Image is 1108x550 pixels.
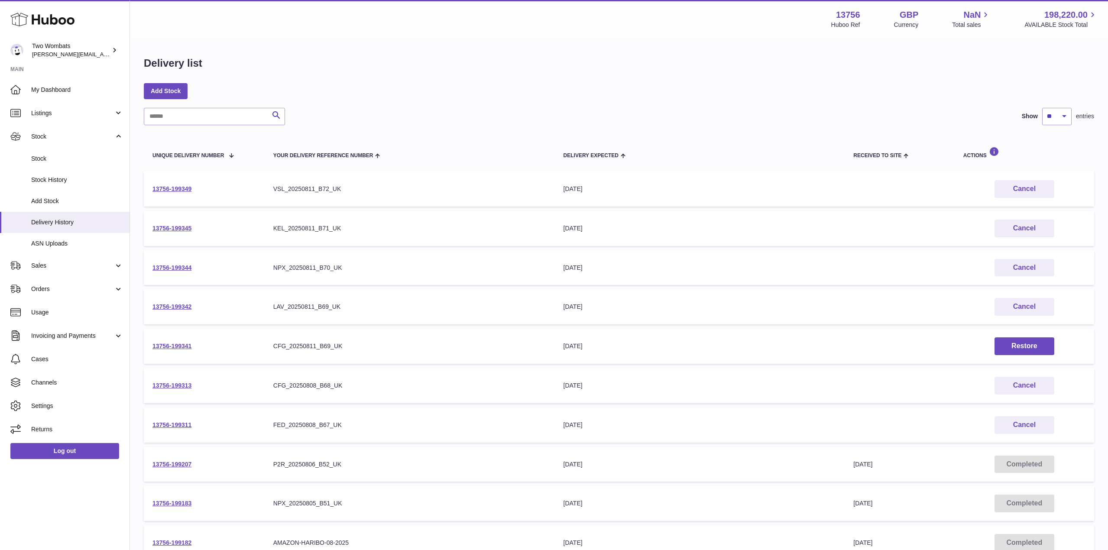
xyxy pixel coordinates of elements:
a: 13756-199313 [152,382,191,389]
img: philip.carroll@twowombats.com [10,44,23,57]
div: VSL_20250811_B72_UK [273,185,546,193]
span: entries [1076,112,1094,120]
span: Invoicing and Payments [31,332,114,340]
div: LAV_20250811_B69_UK [273,303,546,311]
span: [DATE] [853,500,872,507]
span: Stock [31,155,123,163]
span: [DATE] [853,461,872,468]
a: 13756-199341 [152,343,191,349]
a: 13756-199311 [152,421,191,428]
div: [DATE] [564,303,836,311]
span: Received to Site [853,153,901,159]
div: [DATE] [564,185,836,193]
a: NaN Total sales [952,9,991,29]
span: Add Stock [31,197,123,205]
a: 13756-199182 [152,539,191,546]
a: 13756-199183 [152,500,191,507]
span: Total sales [952,21,991,29]
h1: Delivery list [144,56,202,70]
div: [DATE] [564,342,836,350]
span: Your Delivery Reference Number [273,153,373,159]
div: Huboo Ref [831,21,860,29]
span: 198,220.00 [1044,9,1088,21]
span: Returns [31,425,123,434]
span: Stock History [31,176,123,184]
div: [DATE] [564,224,836,233]
span: [DATE] [853,539,872,546]
button: Restore [995,337,1054,355]
a: 13756-199344 [152,264,191,271]
a: 13756-199207 [152,461,191,468]
strong: 13756 [836,9,860,21]
span: Stock [31,133,114,141]
span: Listings [31,109,114,117]
button: Cancel [995,220,1054,237]
div: CFG_20250808_B68_UK [273,382,546,390]
a: 198,220.00 AVAILABLE Stock Total [1024,9,1098,29]
button: Cancel [995,259,1054,277]
div: [DATE] [564,382,836,390]
a: 13756-199349 [152,185,191,192]
div: AMAZON-HARIBO-08-2025 [273,539,546,547]
span: [PERSON_NAME][EMAIL_ADDRESS][PERSON_NAME][DOMAIN_NAME] [32,51,220,58]
strong: GBP [900,9,918,21]
div: FED_20250808_B67_UK [273,421,546,429]
button: Cancel [995,416,1054,434]
div: Currency [894,21,919,29]
span: Settings [31,402,123,410]
div: [DATE] [564,499,836,508]
div: Two Wombats [32,42,110,58]
a: 13756-199342 [152,303,191,310]
div: [DATE] [564,264,836,272]
span: Delivery Expected [564,153,619,159]
div: [DATE] [564,460,836,469]
div: P2R_20250806_B52_UK [273,460,546,469]
div: KEL_20250811_B71_UK [273,224,546,233]
span: Channels [31,379,123,387]
a: 13756-199345 [152,225,191,232]
button: Cancel [995,180,1054,198]
span: NaN [963,9,981,21]
a: Add Stock [144,83,188,99]
button: Cancel [995,298,1054,316]
span: Unique Delivery Number [152,153,224,159]
span: My Dashboard [31,86,123,94]
span: Usage [31,308,123,317]
a: Log out [10,443,119,459]
div: CFG_20250811_B69_UK [273,342,546,350]
span: ASN Uploads [31,239,123,248]
div: Actions [963,147,1085,159]
span: Orders [31,285,114,293]
div: [DATE] [564,539,836,547]
div: [DATE] [564,421,836,429]
span: Sales [31,262,114,270]
span: Cases [31,355,123,363]
div: NPX_20250811_B70_UK [273,264,546,272]
button: Cancel [995,377,1054,395]
div: NPX_20250805_B51_UK [273,499,546,508]
label: Show [1022,112,1038,120]
span: Delivery History [31,218,123,226]
span: AVAILABLE Stock Total [1024,21,1098,29]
